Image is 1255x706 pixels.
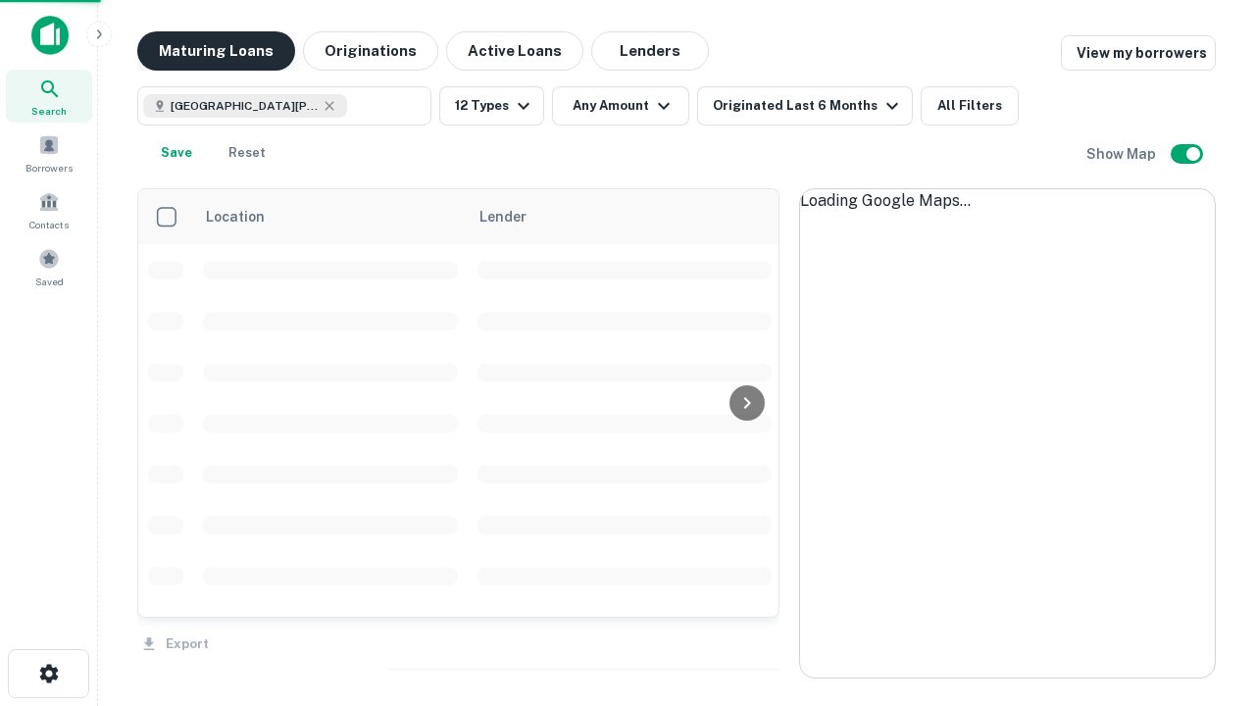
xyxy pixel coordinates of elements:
[6,240,92,293] a: Saved
[439,86,544,126] button: 12 Types
[25,160,73,176] span: Borrowers
[552,86,689,126] button: Any Amount
[193,189,468,244] th: Location
[468,189,781,244] th: Lender
[303,31,438,71] button: Originations
[216,133,278,173] button: Reset
[6,70,92,123] a: Search
[479,205,527,228] span: Lender
[137,31,295,71] button: Maturing Loans
[713,94,904,118] div: Originated Last 6 Months
[800,189,1215,213] div: Loading Google Maps...
[31,16,69,55] img: capitalize-icon.png
[6,183,92,236] a: Contacts
[35,274,64,289] span: Saved
[1061,35,1216,71] a: View my borrowers
[921,86,1019,126] button: All Filters
[697,86,913,126] button: Originated Last 6 Months
[29,217,69,232] span: Contacts
[446,31,583,71] button: Active Loans
[145,133,208,173] button: Save your search to get updates of matches that match your search criteria.
[205,205,290,228] span: Location
[1086,143,1159,165] h6: Show Map
[591,31,709,71] button: Lenders
[31,103,67,119] span: Search
[1157,486,1255,580] iframe: Chat Widget
[6,126,92,179] a: Borrowers
[171,97,318,115] span: [GEOGRAPHIC_DATA][PERSON_NAME], [GEOGRAPHIC_DATA], [GEOGRAPHIC_DATA]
